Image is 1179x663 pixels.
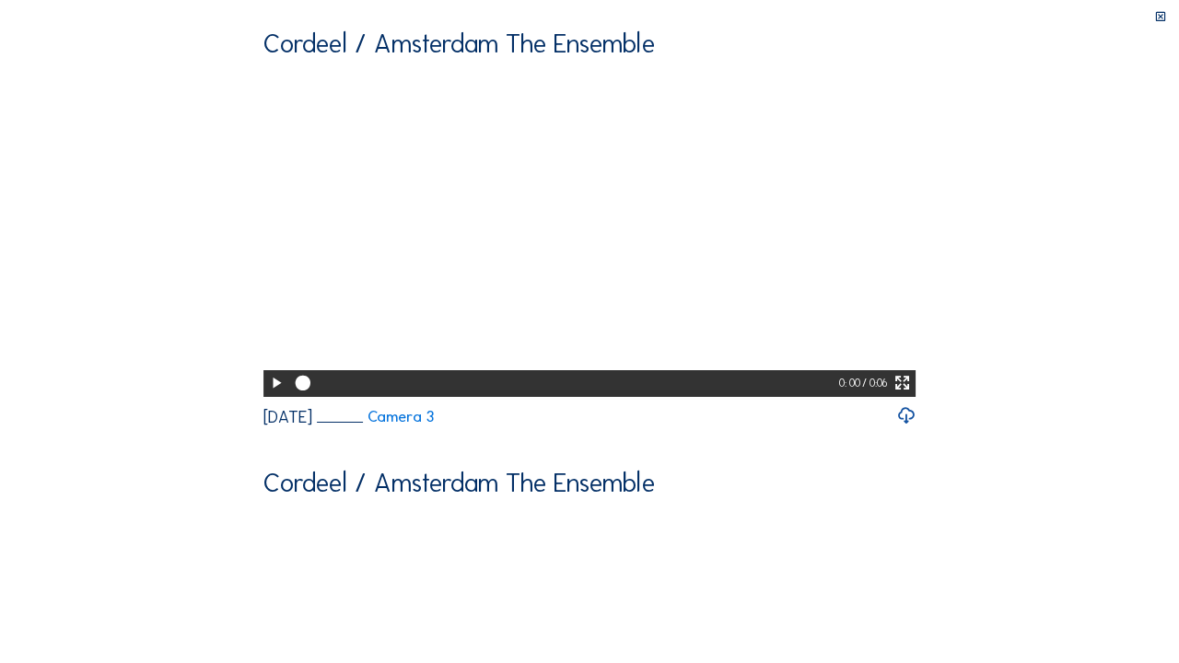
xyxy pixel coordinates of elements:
[839,370,863,397] div: 0: 00
[263,69,916,395] video: Your browser does not support the video tag.
[263,409,312,425] div: [DATE]
[263,30,655,56] div: Cordeel / Amsterdam The Ensemble
[317,409,434,425] a: Camera 3
[263,470,655,495] div: Cordeel / Amsterdam The Ensemble
[862,370,887,397] div: / 0:06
